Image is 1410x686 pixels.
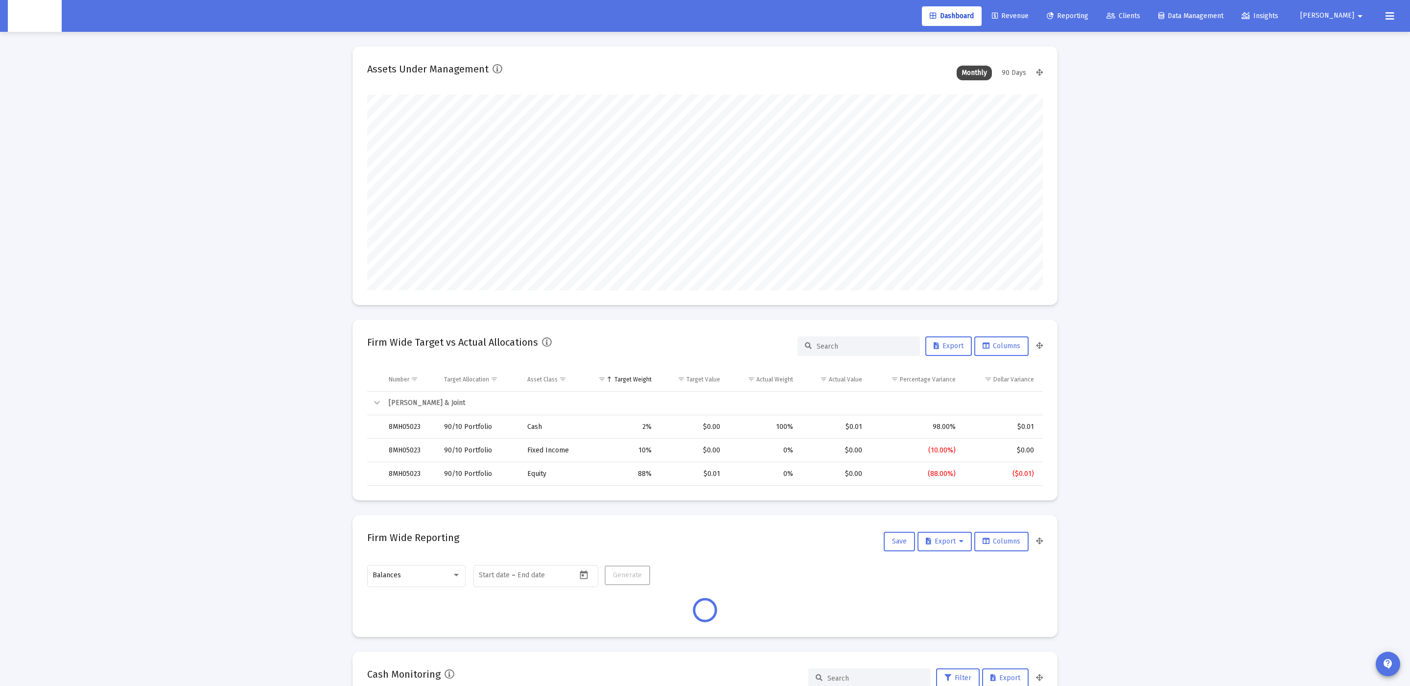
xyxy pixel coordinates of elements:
span: Dashboard [930,12,974,20]
td: Fixed Income [520,439,585,462]
td: Column Number [382,368,437,391]
div: (10.00%) [876,446,956,455]
span: Export [934,342,963,350]
input: Start date [479,571,510,579]
td: 90/10 Portfolio [437,462,520,486]
button: Export [925,336,972,356]
div: Dollar Variance [993,376,1034,383]
td: Column Target Allocation [437,368,520,391]
input: Search [827,674,923,683]
div: ($0.01) [969,469,1034,479]
div: Actual Weight [756,376,793,383]
span: Insights [1242,12,1278,20]
div: Data grid [367,368,1043,486]
td: 8MH05023 [382,439,437,462]
span: Reporting [1047,12,1088,20]
div: 10% [592,446,651,455]
button: Save [884,532,915,551]
span: Show filter options for column 'Dollar Variance' [985,376,992,383]
span: [PERSON_NAME] [1300,12,1354,20]
span: Revenue [992,12,1029,20]
a: Insights [1234,6,1286,26]
div: Percentage Variance [900,376,956,383]
div: $0.01 [969,422,1034,432]
div: Asset Class [527,376,558,383]
span: Show filter options for column 'Target Weight' [598,376,606,383]
td: Column Asset Class [520,368,585,391]
div: $0.00 [969,446,1034,455]
a: Reporting [1039,6,1096,26]
input: Search [817,342,913,351]
td: Column Dollar Variance [963,368,1043,391]
div: Target Allocation [444,376,489,383]
div: 100% [734,422,794,432]
td: 90/10 Portfolio [437,439,520,462]
td: 8MH05023 [382,415,437,439]
span: Show filter options for column 'Asset Class' [559,376,566,383]
div: $0.00 [807,446,862,455]
td: Column Target Weight [585,368,658,391]
div: Target Value [686,376,720,383]
img: Dashboard [15,6,54,26]
div: [PERSON_NAME] & Joint [389,398,1034,408]
a: Revenue [984,6,1036,26]
span: Generate [613,571,642,579]
span: Data Management [1158,12,1223,20]
a: Data Management [1151,6,1231,26]
div: Monthly [957,66,992,80]
div: $0.00 [665,446,720,455]
span: Columns [983,537,1020,545]
span: Save [892,537,907,545]
button: Columns [974,336,1029,356]
h2: Cash Monitoring [367,666,441,682]
button: Export [917,532,972,551]
div: 88% [592,469,651,479]
div: 90 Days [997,66,1031,80]
mat-icon: arrow_drop_down [1354,6,1366,26]
div: (88.00%) [876,469,956,479]
a: Clients [1099,6,1148,26]
div: 0% [734,446,794,455]
div: Actual Value [829,376,862,383]
span: Show filter options for column 'Percentage Variance' [891,376,898,383]
div: $0.01 [807,422,862,432]
td: Column Percentage Variance [869,368,963,391]
mat-icon: contact_support [1382,658,1394,670]
span: Show filter options for column 'Target Allocation' [491,376,498,383]
div: 98.00% [876,422,956,432]
div: 2% [592,422,651,432]
button: Columns [974,532,1029,551]
td: 8MH05023 [382,462,437,486]
div: $0.00 [807,469,862,479]
div: Number [389,376,409,383]
td: Cash [520,415,585,439]
td: Column Target Value [658,368,727,391]
span: Export [990,674,1020,682]
span: Columns [983,342,1020,350]
div: 0% [734,469,794,479]
td: Column Actual Value [800,368,869,391]
h2: Firm Wide Target vs Actual Allocations [367,334,538,350]
h2: Firm Wide Reporting [367,530,459,545]
h2: Assets Under Management [367,61,489,77]
span: Export [926,537,963,545]
span: Show filter options for column 'Number' [411,376,418,383]
button: Open calendar [577,568,591,582]
span: Clients [1106,12,1140,20]
button: Generate [605,566,650,585]
span: – [512,571,516,579]
td: Column Actual Weight [727,368,800,391]
td: Equity [520,462,585,486]
div: Target Weight [614,376,652,383]
span: Show filter options for column 'Actual Weight' [748,376,755,383]
div: $0.00 [665,422,720,432]
a: Dashboard [922,6,982,26]
span: Balances [373,571,401,579]
td: 90/10 Portfolio [437,415,520,439]
span: Show filter options for column 'Target Value' [678,376,685,383]
span: Show filter options for column 'Actual Value' [820,376,827,383]
td: Collapse [367,392,382,415]
button: [PERSON_NAME] [1289,6,1378,25]
input: End date [517,571,564,579]
span: Filter [944,674,971,682]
